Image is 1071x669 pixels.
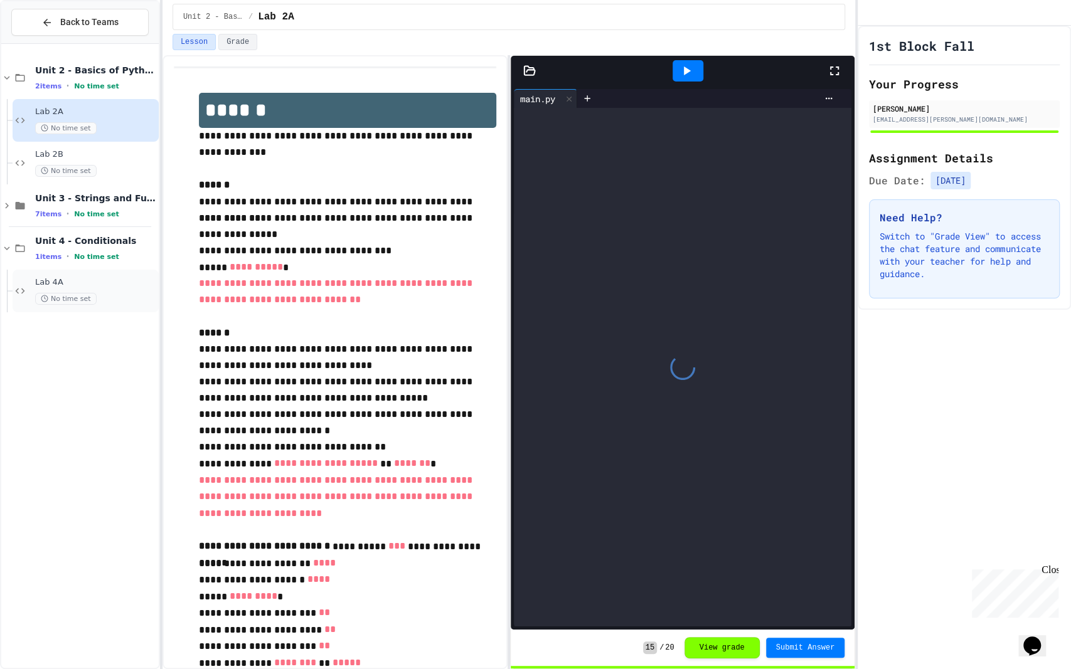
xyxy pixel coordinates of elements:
[1018,619,1058,656] iframe: chat widget
[869,173,925,188] span: Due Date:
[67,209,69,219] span: •
[35,235,156,246] span: Unit 4 - Conditionals
[869,149,1060,167] h2: Assignment Details
[35,122,97,134] span: No time set
[67,251,69,261] span: •
[659,643,664,653] span: /
[248,12,253,22] span: /
[74,82,119,90] span: No time set
[35,192,156,204] span: Unit 3 - Strings and Functions
[11,9,149,36] button: Back to Teams
[643,641,657,654] span: 15
[5,5,87,80] div: Chat with us now!Close
[35,65,156,76] span: Unit 2 - Basics of Python
[67,81,69,91] span: •
[35,277,156,288] span: Lab 4A
[873,103,1056,114] div: [PERSON_NAME]
[685,637,760,658] button: View grade
[930,172,971,189] span: [DATE]
[60,16,119,29] span: Back to Teams
[35,293,97,305] span: No time set
[74,210,119,218] span: No time set
[967,564,1058,618] iframe: chat widget
[514,89,577,108] div: main.py
[869,37,974,55] h1: 1st Block Fall
[35,253,61,261] span: 1 items
[35,210,61,218] span: 7 items
[665,643,674,653] span: 20
[35,165,97,177] span: No time set
[258,9,294,24] span: Lab 2A
[766,638,845,658] button: Submit Answer
[183,12,243,22] span: Unit 2 - Basics of Python
[880,210,1049,225] h3: Need Help?
[218,34,257,50] button: Grade
[873,115,1056,124] div: [EMAIL_ADDRESS][PERSON_NAME][DOMAIN_NAME]
[35,82,61,90] span: 2 items
[880,230,1049,280] p: Switch to "Grade View" to access the chat feature and communicate with your teacher for help and ...
[35,149,156,160] span: Lab 2B
[514,92,562,105] div: main.py
[776,643,835,653] span: Submit Answer
[173,34,216,50] button: Lesson
[35,107,156,117] span: Lab 2A
[869,75,1060,93] h2: Your Progress
[74,253,119,261] span: No time set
